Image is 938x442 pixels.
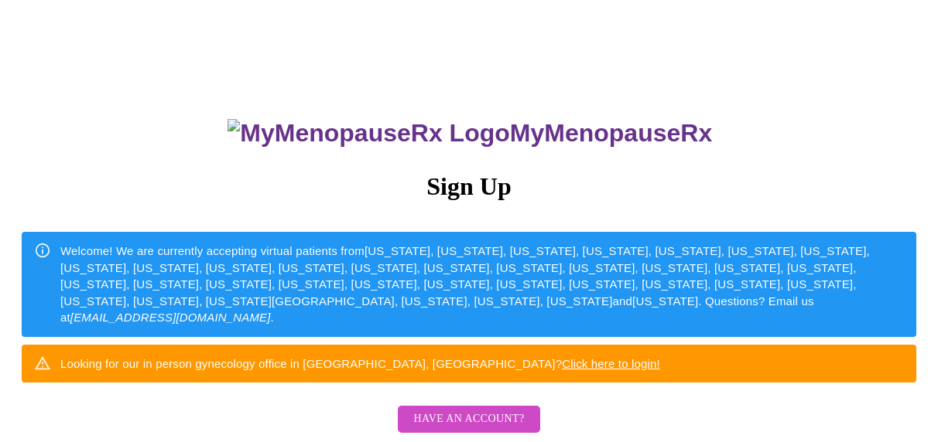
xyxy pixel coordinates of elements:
h3: Sign Up [22,172,916,201]
em: [EMAIL_ADDRESS][DOMAIN_NAME] [70,311,271,324]
img: MyMenopauseRx Logo [228,119,509,148]
h3: MyMenopauseRx [24,119,917,148]
div: Looking for our in person gynecology office in [GEOGRAPHIC_DATA], [GEOGRAPHIC_DATA]? [60,349,660,378]
span: Have an account? [413,410,524,429]
a: Click here to login! [562,357,660,370]
div: Welcome! We are currently accepting virtual patients from [US_STATE], [US_STATE], [US_STATE], [US... [60,236,904,331]
button: Have an account? [398,406,539,433]
a: Have an account? [394,423,543,436]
